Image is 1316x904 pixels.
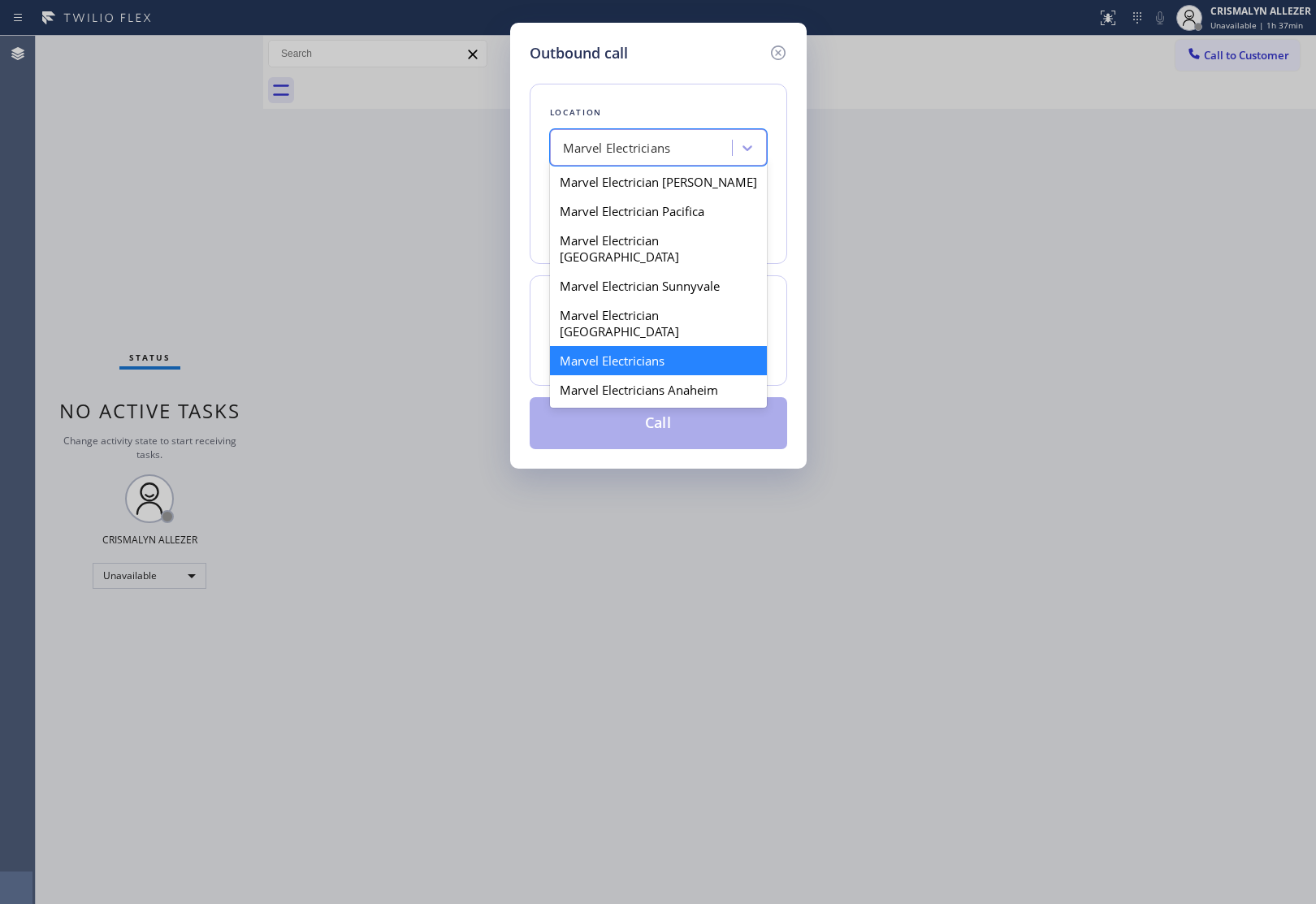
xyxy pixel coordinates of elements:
div: Marvel Electrician Pacifica [550,197,767,226]
div: Marvel Electrician Sunnyvale [550,271,767,301]
div: Marvel Electrician [GEOGRAPHIC_DATA] [550,301,767,346]
div: Marvel Electricians [550,346,767,375]
div: Marvel Electrician [PERSON_NAME] [550,167,767,197]
button: Call [530,397,787,449]
div: Marvel Electrician [GEOGRAPHIC_DATA] [550,226,767,271]
div: Marvel Electricians Anaheim [550,375,767,404]
div: Marvel Electricians [563,139,671,158]
div: Location [550,104,767,121]
h5: Outbound call [530,42,628,64]
div: Marvel Electricians [PERSON_NAME][GEOGRAPHIC_DATA] [550,404,767,466]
